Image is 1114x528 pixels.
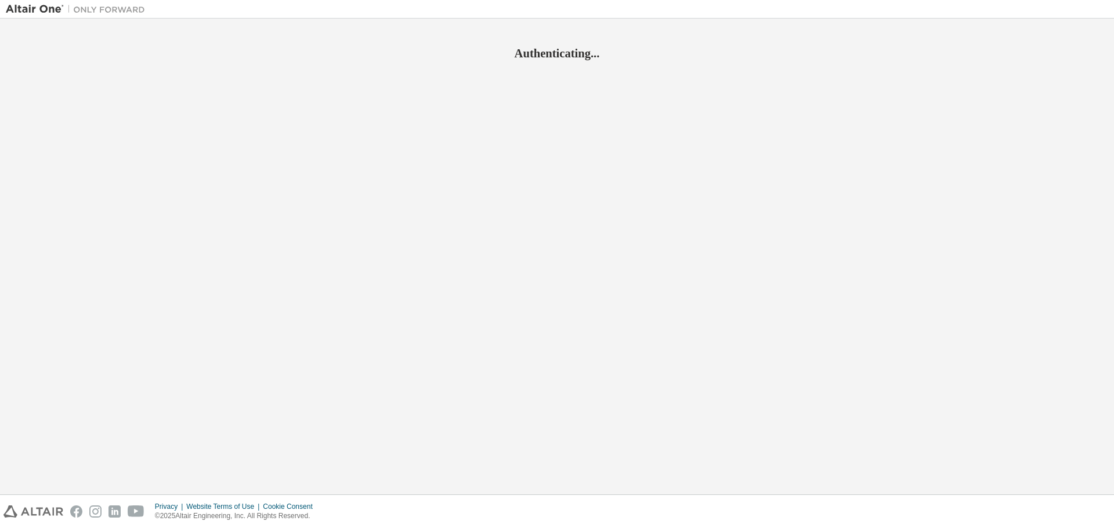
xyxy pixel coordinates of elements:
h2: Authenticating... [6,46,1108,61]
p: © 2025 Altair Engineering, Inc. All Rights Reserved. [155,511,320,521]
img: Altair One [6,3,151,15]
div: Cookie Consent [263,502,319,511]
div: Privacy [155,502,186,511]
img: youtube.svg [128,505,144,518]
img: facebook.svg [70,505,82,518]
img: instagram.svg [89,505,102,518]
img: linkedin.svg [108,505,121,518]
div: Website Terms of Use [186,502,263,511]
img: altair_logo.svg [3,505,63,518]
